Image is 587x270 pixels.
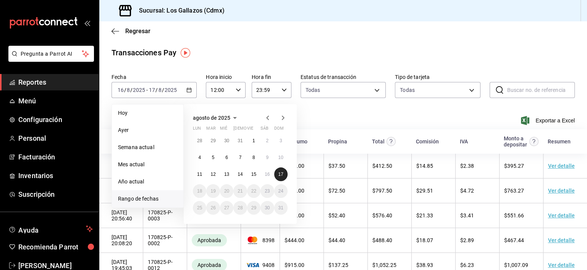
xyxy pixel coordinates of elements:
input: Buscar no. de referencia [507,82,575,98]
abbr: 29 de agosto de 2025 [251,205,256,211]
button: 1 de agosto de 2025 [247,134,260,148]
span: Menú [18,96,93,106]
button: 27 de agosto de 2025 [220,201,233,215]
abbr: 11 de agosto de 2025 [197,172,202,177]
span: $ 21.33 [416,212,433,219]
span: 9408 [246,262,275,268]
button: 30 de agosto de 2025 [260,201,274,215]
span: Reportes [18,77,93,87]
abbr: 28 de julio de 2025 [197,138,202,143]
span: Pregunta a Parrot AI [21,50,82,58]
span: $ 1,007.09 [504,262,528,268]
div: Transacciones Pay [112,47,176,58]
span: $ 1,052.25 [372,262,396,268]
span: Rango de fechas [118,195,177,203]
button: 23 de agosto de 2025 [260,184,274,198]
abbr: 9 de agosto de 2025 [266,155,268,160]
abbr: 23 de agosto de 2025 [265,188,270,194]
span: $ 6.23 [460,262,474,268]
abbr: 17 de agosto de 2025 [278,172,283,177]
a: Ver detalle [548,212,575,219]
button: 3 de agosto de 2025 [274,134,288,148]
svg: Este es el monto resultante del total pagado menos comisión e IVA. Esta será la parte que se depo... [529,137,538,146]
img: Tooltip marker [181,48,190,58]
label: Hora fin [252,74,291,80]
span: Hoy [118,109,177,117]
abbr: 5 de agosto de 2025 [212,155,215,160]
button: 31 de agosto de 2025 [274,201,288,215]
abbr: 31 de julio de 2025 [238,138,243,143]
span: $ 915.00 [285,262,304,268]
td: [DATE] 20:56:40 [99,203,143,228]
span: / [162,87,164,93]
abbr: sábado [260,126,268,134]
button: 2 de agosto de 2025 [260,134,274,148]
div: Monto a depositar [504,135,527,148]
span: $ 467.44 [504,237,524,243]
abbr: 1 de agosto de 2025 [252,138,255,143]
div: Resumen [548,138,571,145]
button: open_drawer_menu [84,20,90,26]
span: Exportar a Excel [522,116,575,125]
input: -- [149,87,155,93]
span: Mes actual [118,161,177,169]
button: agosto de 2025 [193,113,239,122]
abbr: 26 de agosto de 2025 [210,205,215,211]
abbr: 3 de agosto de 2025 [280,138,282,143]
span: $ 576.40 [372,212,392,219]
div: Transacciones cobradas de manera exitosa. [192,234,227,246]
button: 21 de agosto de 2025 [233,184,247,198]
div: Comisión [416,138,439,145]
a: Ver detalle [548,262,575,268]
abbr: 25 de agosto de 2025 [197,205,202,211]
td: 170825-P-0002 [143,228,187,253]
a: Ver detalle [548,163,575,169]
span: $ 37.50 [328,163,345,169]
span: $ 797.50 [372,188,392,194]
abbr: 16 de agosto de 2025 [265,172,270,177]
button: 16 de agosto de 2025 [260,167,274,181]
abbr: 19 de agosto de 2025 [210,188,215,194]
abbr: 27 de agosto de 2025 [224,205,229,211]
abbr: 13 de agosto de 2025 [224,172,229,177]
button: 24 de agosto de 2025 [274,184,288,198]
abbr: 15 de agosto de 2025 [251,172,256,177]
abbr: 24 de agosto de 2025 [278,188,283,194]
span: $ 2.38 [460,163,474,169]
button: 12 de agosto de 2025 [206,167,220,181]
abbr: lunes [193,126,201,134]
abbr: jueves [233,126,278,134]
td: 170825-P-0003 [143,203,187,228]
abbr: 4 de agosto de 2025 [198,155,201,160]
button: 28 de agosto de 2025 [233,201,247,215]
abbr: 2 de agosto de 2025 [266,138,268,143]
span: Recomienda Parrot [18,242,93,252]
span: $ 4.72 [460,188,474,194]
span: agosto de 2025 [193,115,230,121]
label: Hora inicio [206,74,246,80]
button: 13 de agosto de 2025 [220,167,233,181]
span: Inventarios [18,170,93,181]
abbr: 7 de agosto de 2025 [239,155,242,160]
abbr: martes [206,126,215,134]
abbr: 30 de julio de 2025 [224,138,229,143]
td: [DATE] 20:08:20 [99,228,143,253]
input: ---- [133,87,146,93]
abbr: 21 de agosto de 2025 [238,188,243,194]
button: 11 de agosto de 2025 [193,167,206,181]
abbr: 18 de agosto de 2025 [197,188,202,194]
span: $ 763.27 [504,188,524,194]
button: 14 de agosto de 2025 [233,167,247,181]
input: ---- [164,87,177,93]
span: $ 3.41 [460,212,474,219]
span: $ 14.85 [416,163,433,169]
span: Todas [306,86,320,94]
span: / [124,87,126,93]
span: / [130,87,133,93]
span: $ 395.27 [504,163,524,169]
div: IVA [460,138,468,145]
button: 15 de agosto de 2025 [247,167,260,181]
span: Regresar [125,27,150,35]
input: -- [117,87,124,93]
span: Aprobada [194,262,224,268]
